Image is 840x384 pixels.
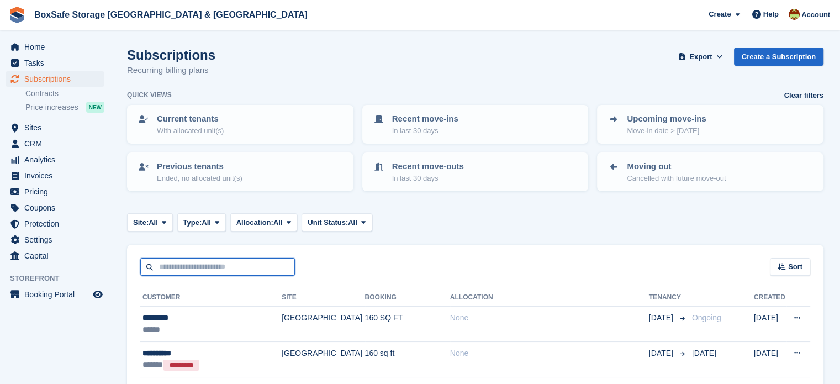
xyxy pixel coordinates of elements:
p: In last 30 days [392,125,458,136]
span: Analytics [24,152,91,167]
a: Recent move-outs In last 30 days [363,154,588,190]
div: None [450,348,649,359]
a: Current tenants With allocated unit(s) [128,106,352,143]
th: Tenancy [649,289,688,307]
th: Booking [365,289,450,307]
span: Site: [133,217,149,228]
h1: Subscriptions [127,48,215,62]
span: Export [689,51,712,62]
div: None [450,312,649,324]
span: Ongoing [692,313,721,322]
a: menu [6,136,104,151]
button: Unit Status: All [302,213,372,232]
span: Storefront [10,273,110,284]
span: [DATE] [649,312,675,324]
a: menu [6,152,104,167]
span: Account [801,9,830,20]
span: Tasks [24,55,91,71]
p: Recurring billing plans [127,64,215,77]
td: 160 SQ FT [365,307,450,342]
a: menu [6,168,104,183]
span: [DATE] [649,348,675,359]
span: Price increases [25,102,78,113]
p: Current tenants [157,113,224,125]
p: Move-in date > [DATE] [627,125,706,136]
a: Contracts [25,88,104,99]
span: All [348,217,357,228]
span: All [273,217,283,228]
p: Previous tenants [157,160,242,173]
span: Booking Portal [24,287,91,302]
p: Recent move-ins [392,113,458,125]
a: Previous tenants Ended, no allocated unit(s) [128,154,352,190]
td: [DATE] [754,307,786,342]
span: CRM [24,136,91,151]
a: BoxSafe Storage [GEOGRAPHIC_DATA] & [GEOGRAPHIC_DATA] [30,6,312,24]
span: Home [24,39,91,55]
td: 160 sq ft [365,341,450,377]
span: Invoices [24,168,91,183]
a: Price increases NEW [25,101,104,113]
a: menu [6,200,104,215]
a: Upcoming move-ins Move-in date > [DATE] [598,106,822,143]
span: Unit Status: [308,217,348,228]
span: Allocation: [236,217,273,228]
a: menu [6,39,104,55]
a: menu [6,120,104,135]
th: Site [282,289,364,307]
span: All [202,217,211,228]
p: Cancelled with future move-out [627,173,726,184]
span: Settings [24,232,91,248]
span: All [149,217,158,228]
th: Created [754,289,786,307]
th: Customer [140,289,282,307]
span: Pricing [24,184,91,199]
td: [GEOGRAPHIC_DATA] [282,341,364,377]
td: [GEOGRAPHIC_DATA] [282,307,364,342]
span: Sites [24,120,91,135]
a: menu [6,287,104,302]
p: Upcoming move-ins [627,113,706,125]
button: Site: All [127,213,173,232]
p: Moving out [627,160,726,173]
a: Moving out Cancelled with future move-out [598,154,822,190]
span: Help [763,9,779,20]
img: Kim [789,9,800,20]
span: [DATE] [692,349,716,357]
a: menu [6,55,104,71]
span: Coupons [24,200,91,215]
span: Sort [788,261,802,272]
p: With allocated unit(s) [157,125,224,136]
th: Allocation [450,289,649,307]
span: Type: [183,217,202,228]
td: [DATE] [754,341,786,377]
div: NEW [86,102,104,113]
span: Create [709,9,731,20]
a: menu [6,216,104,232]
a: menu [6,184,104,199]
a: Create a Subscription [734,48,823,66]
span: Subscriptions [24,71,91,87]
p: Ended, no allocated unit(s) [157,173,242,184]
a: Clear filters [784,90,823,101]
button: Export [677,48,725,66]
button: Allocation: All [230,213,298,232]
a: menu [6,248,104,264]
p: In last 30 days [392,173,464,184]
a: Preview store [91,288,104,301]
p: Recent move-outs [392,160,464,173]
h6: Quick views [127,90,172,100]
img: stora-icon-8386f47178a22dfd0bd8f6a31ec36ba5ce8667c1dd55bd0f319d3a0aa187defe.svg [9,7,25,23]
a: menu [6,232,104,248]
span: Capital [24,248,91,264]
a: menu [6,71,104,87]
span: Protection [24,216,91,232]
button: Type: All [177,213,226,232]
a: Recent move-ins In last 30 days [363,106,588,143]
